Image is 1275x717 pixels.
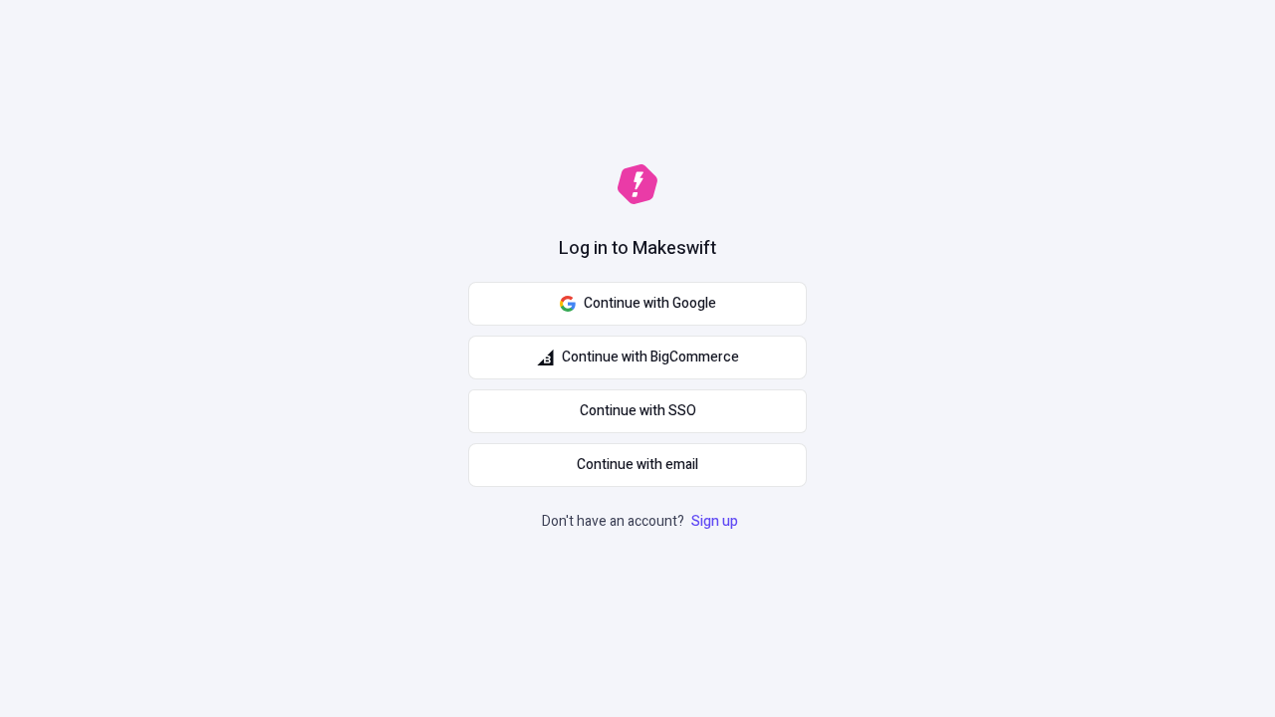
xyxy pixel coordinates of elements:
button: Continue with email [468,443,807,487]
button: Continue with Google [468,282,807,326]
span: Continue with email [577,454,698,476]
a: Sign up [687,511,742,532]
p: Don't have an account? [542,511,742,533]
h1: Log in to Makeswift [559,236,716,262]
button: Continue with BigCommerce [468,336,807,379]
a: Continue with SSO [468,389,807,433]
span: Continue with BigCommerce [562,347,739,368]
span: Continue with Google [584,293,716,315]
